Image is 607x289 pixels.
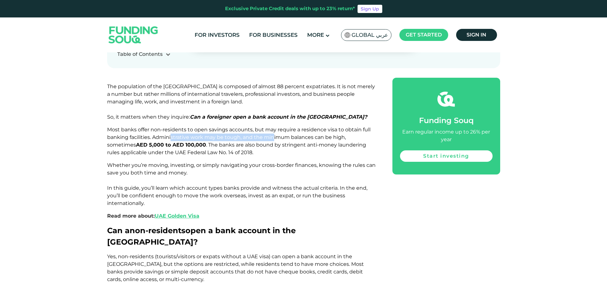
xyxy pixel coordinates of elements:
[345,32,350,38] img: SA Flag
[107,162,376,206] span: Whether you’re moving, investing, or simply navigating your cross-border finances, knowing the ru...
[225,5,355,12] div: Exclusive Private Credit deals with up to 23% return*
[419,116,474,125] span: Funding Souq
[190,114,367,120] em: Can a foreigner open a bank account in the [GEOGRAPHIC_DATA]?
[107,253,364,282] span: Yes, non-residents (tourists/visitors or expats without a UAE visa) can open a bank account in th...
[102,19,165,51] img: Logo
[456,29,497,41] a: Sign in
[352,31,388,39] span: Global عربي
[437,90,455,108] img: fsicon
[117,50,163,58] div: Table of Contents
[406,32,442,38] span: Get started
[400,150,493,162] a: Start investing
[130,226,185,235] span: non-residents
[467,32,486,38] span: Sign in
[248,30,299,40] a: For Businesses
[107,213,199,219] span: Read more about:
[136,142,206,148] strong: AED 5,000 to AED 100,000
[400,128,493,143] div: Earn regular income up to 26% per year
[107,83,375,120] span: The population of the [GEOGRAPHIC_DATA] is composed of almost 88 percent expatriates. It is not m...
[307,32,324,38] span: More
[107,226,296,246] span: Can a open a bank account in the [GEOGRAPHIC_DATA]?
[107,127,371,155] span: Most banks offer non-residents to open savings accounts, but may require a residence visa to obta...
[358,5,382,13] a: Sign Up
[193,30,241,40] a: For Investors
[155,213,199,219] a: UAE Golden Visa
